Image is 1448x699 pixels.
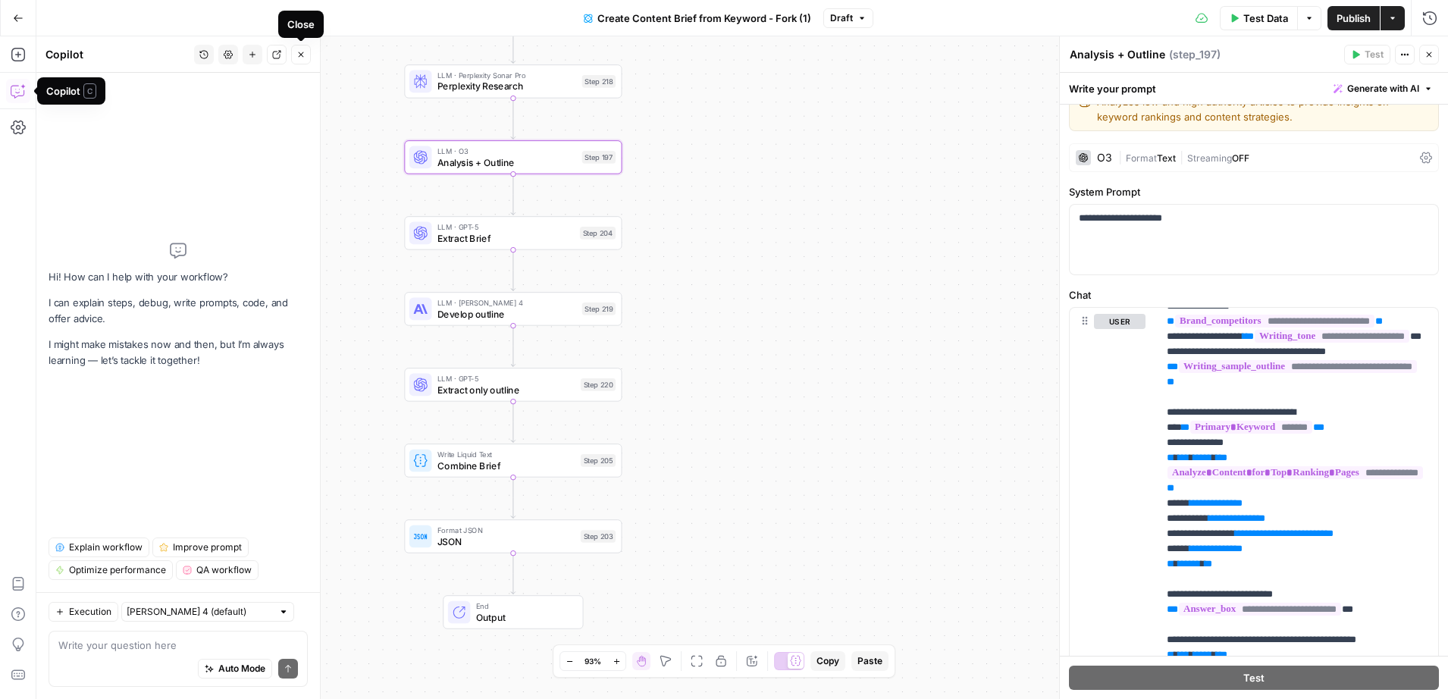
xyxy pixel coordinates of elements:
span: LLM · Perplexity Sonar Pro [437,70,576,81]
span: Perplexity Research [437,80,576,94]
span: Combine Brief [437,459,575,473]
button: Draft [823,8,873,28]
span: Format [1126,152,1157,164]
button: QA workflow [176,560,259,580]
div: LLM · Perplexity Sonar ProPerplexity ResearchStep 218 [404,64,622,98]
span: C [83,83,96,99]
div: EndOutput [404,595,622,628]
span: JSON [437,534,575,549]
g: Edge from step_218 to step_197 [511,99,516,139]
button: Create Content Brief from Keyword - Fork (1) [575,6,820,30]
div: Step 204 [580,227,616,240]
label: Chat [1069,287,1439,302]
g: Edge from step_202 to step_218 [511,23,516,64]
button: Generate with AI [1327,79,1439,99]
div: LLM · [PERSON_NAME] 4Develop outlineStep 219 [404,292,622,325]
span: Output [476,610,572,625]
span: Generate with AI [1347,82,1419,96]
span: Test Data [1243,11,1288,26]
textarea: Analyzes low and high authority articles to provide insights on keyword rankings and content stra... [1097,94,1429,124]
p: I can explain steps, debug, write prompts, code, and offer advice. [49,295,308,327]
div: Step 197 [582,151,616,164]
span: LLM · GPT-5 [437,373,575,384]
g: Edge from step_204 to step_219 [511,250,516,291]
p: Hi! How can I help with your workflow? [49,269,308,285]
button: Publish [1327,6,1380,30]
span: End [476,600,572,612]
span: | [1176,149,1187,165]
div: Write your prompt [1060,73,1448,104]
div: O3 [1097,152,1112,163]
button: user [1094,314,1146,329]
span: Streaming [1187,152,1232,164]
span: Develop outline [437,307,576,321]
span: Copy [816,654,839,668]
span: Create Content Brief from Keyword - Fork (1) [597,11,811,26]
button: Copy [810,651,845,671]
div: Step 205 [581,454,616,467]
span: LLM · O3 [437,146,576,157]
span: | [1118,149,1126,165]
button: Explain workflow [49,538,149,557]
button: Test [1069,666,1439,690]
g: Edge from step_197 to step_204 [511,174,516,215]
span: Format JSON [437,525,575,536]
div: Write Liquid TextCombine BriefStep 205 [404,444,622,477]
span: Auto Mode [218,662,265,675]
button: Improve prompt [152,538,249,557]
span: Write Liquid Text [437,449,575,460]
span: OFF [1232,152,1249,164]
span: LLM · [PERSON_NAME] 4 [437,297,576,309]
textarea: Analysis + Outline [1070,47,1165,62]
label: System Prompt [1069,184,1439,199]
span: Execution [69,605,111,619]
button: Test [1344,45,1390,64]
g: Edge from step_219 to step_220 [511,326,516,367]
span: Draft [830,11,853,25]
div: Format JSONJSONStep 203 [404,519,622,553]
div: Copilot [45,47,190,62]
div: LLM · GPT-5Extract BriefStep 204 [404,216,622,249]
button: Test Data [1220,6,1297,30]
span: Text [1157,152,1176,164]
div: Step 218 [582,75,616,88]
span: Extract only outline [437,383,575,397]
span: Paste [857,654,882,668]
div: Close [287,17,315,32]
button: Optimize performance [49,560,173,580]
button: Auto Mode [198,659,272,679]
button: Paste [851,651,889,671]
div: Copilot [46,83,96,99]
span: LLM · GPT-5 [437,221,575,233]
div: Step 220 [581,378,616,391]
g: Edge from step_203 to end [511,553,516,594]
span: Improve prompt [173,541,242,554]
g: Edge from step_205 to step_203 [511,478,516,519]
span: ( step_197 ) [1169,47,1221,62]
div: Step 203 [581,530,616,543]
span: Explain workflow [69,541,143,554]
span: Optimize performance [69,563,166,577]
div: LLM · O3Analysis + OutlineStep 197 [404,140,622,174]
span: Extract Brief [437,231,575,246]
span: Test [1365,48,1384,61]
p: I might make mistakes now and then, but I’m always learning — let’s tackle it together! [49,337,308,368]
g: Edge from step_220 to step_205 [511,402,516,443]
span: QA workflow [196,563,252,577]
button: Execution [49,602,118,622]
span: Publish [1337,11,1371,26]
span: Test [1243,670,1265,685]
input: Claude Sonnet 4 (default) [127,604,272,619]
span: 93% [585,655,601,667]
div: Step 219 [582,302,616,315]
div: LLM · GPT-5Extract only outlineStep 220 [404,368,622,401]
span: Analysis + Outline [437,155,576,170]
